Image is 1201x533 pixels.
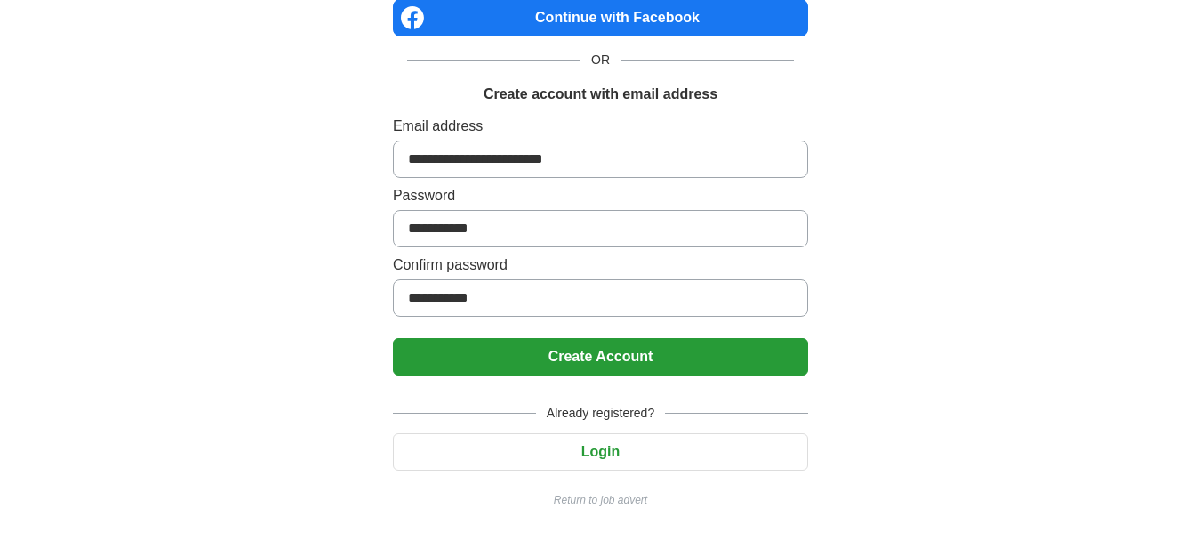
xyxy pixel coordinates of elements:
[393,492,808,508] a: Return to job advert
[536,404,665,423] span: Already registered?
[484,84,717,105] h1: Create account with email address
[393,433,808,471] button: Login
[393,444,808,459] a: Login
[393,338,808,376] button: Create Account
[580,51,621,69] span: OR
[393,185,808,206] label: Password
[393,254,808,276] label: Confirm password
[393,116,808,137] label: Email address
